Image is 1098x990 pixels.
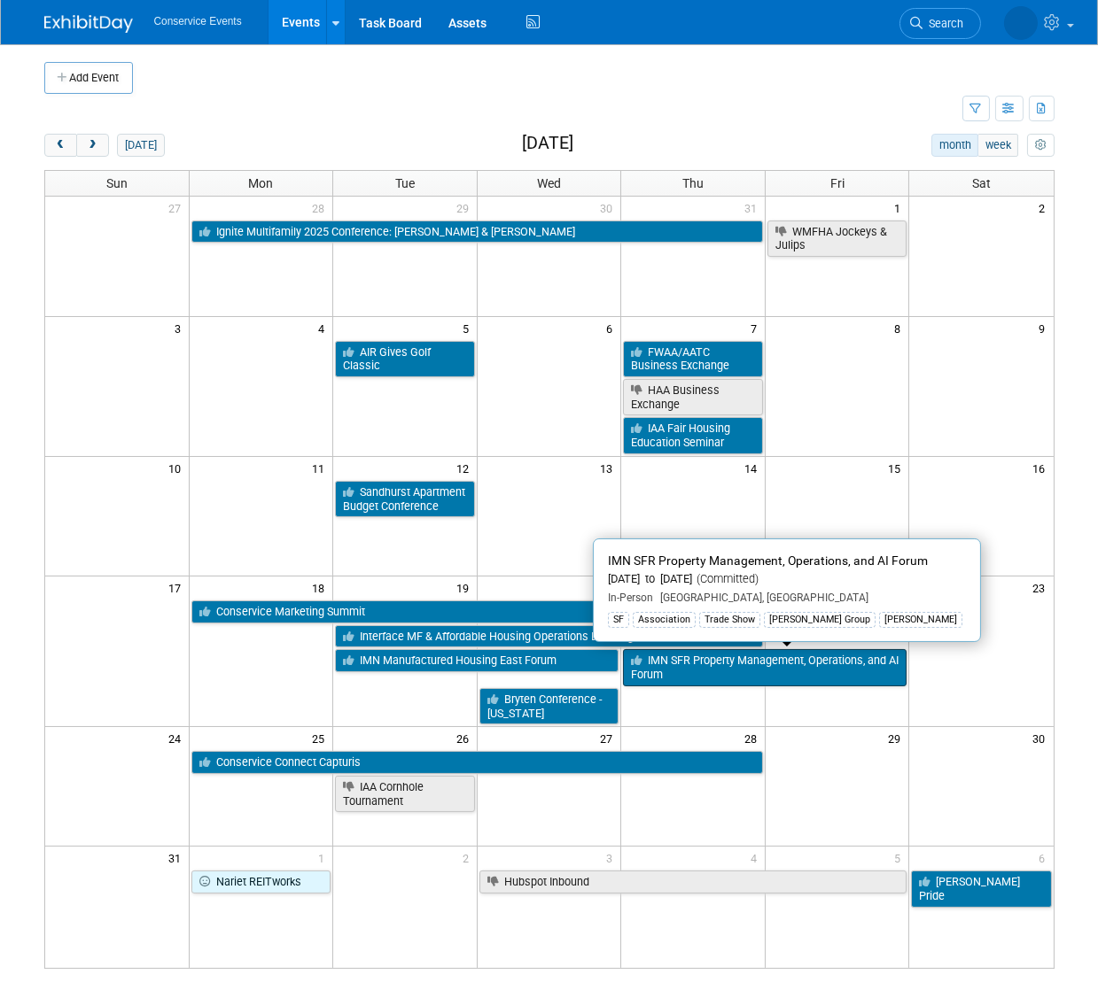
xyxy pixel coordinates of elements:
span: 26 [455,727,477,749]
span: 13 [598,457,620,479]
span: 1 [316,847,332,869]
button: week [977,134,1018,157]
span: 31 [743,197,765,219]
span: Sun [106,176,128,190]
button: next [76,134,109,157]
span: 3 [604,847,620,869]
div: Association [633,612,696,628]
span: Conservice Events [154,15,242,27]
span: 29 [886,727,908,749]
a: IMN Manufactured Housing East Forum [335,649,619,672]
span: 18 [310,576,332,599]
button: month [931,134,978,157]
span: 10 [167,457,189,479]
div: [DATE] to [DATE] [608,572,966,587]
span: Fri [830,176,845,190]
i: Personalize Calendar [1035,140,1047,151]
span: 1 [892,197,908,219]
button: Add Event [44,62,133,94]
span: 14 [743,457,765,479]
span: 25 [310,727,332,749]
button: prev [44,134,77,157]
a: IMN SFR Property Management, Operations, and AI Forum [623,649,907,685]
button: [DATE] [117,134,164,157]
span: 30 [1032,727,1054,749]
span: 9 [1038,317,1054,339]
span: Thu [682,176,704,190]
button: myCustomButton [1027,134,1054,157]
img: Amiee Griffey [1004,6,1038,40]
a: FWAA/AATC Business Exchange [623,341,763,377]
a: [PERSON_NAME] Pride [911,870,1051,907]
a: Conservice Connect Capturis [191,751,763,774]
a: IAA Fair Housing Education Seminar [623,417,763,453]
span: 6 [604,317,620,339]
span: Mon [248,176,273,190]
span: 24 [167,727,189,749]
img: ExhibitDay [44,15,133,33]
span: 27 [598,727,620,749]
div: [PERSON_NAME] Group [764,612,876,628]
span: 15 [886,457,908,479]
span: 31 [167,847,189,869]
span: Search [923,17,964,30]
span: 7 [749,317,765,339]
a: Nariet REITworks [191,870,331,893]
a: Ignite Multifamily 2025 Conference: [PERSON_NAME] & [PERSON_NAME] [191,220,763,244]
span: 5 [892,847,908,869]
span: 16 [1032,457,1054,479]
span: 30 [598,197,620,219]
span: 6 [1038,847,1054,869]
span: 28 [310,197,332,219]
span: 5 [461,317,477,339]
a: AIR Gives Golf Classic [335,341,475,377]
span: 12 [455,457,477,479]
a: WMFHA Jockeys & Julips [767,220,907,257]
span: 28 [743,727,765,749]
span: 23 [1032,576,1054,599]
a: Hubspot Inbound [479,870,907,893]
div: SF [608,612,629,628]
span: 3 [173,317,189,339]
span: 4 [749,847,765,869]
span: 17 [167,576,189,599]
span: 2 [461,847,477,869]
span: Wed [537,176,561,190]
a: Sandhurst Apartment Budget Conference [335,481,475,517]
a: Search [899,8,981,39]
div: [PERSON_NAME] [879,612,962,628]
a: Conservice Marketing Summit [191,600,763,623]
span: (Committed) [692,572,759,585]
span: 8 [892,317,908,339]
span: In-Person [608,592,653,604]
span: 29 [455,197,477,219]
h2: [DATE] [522,134,573,153]
span: Sat [972,176,991,190]
span: 4 [316,317,332,339]
span: 27 [167,197,189,219]
span: 11 [310,457,332,479]
span: 2 [1038,197,1054,219]
span: [GEOGRAPHIC_DATA], [GEOGRAPHIC_DATA] [653,592,868,604]
a: Bryten Conference - [US_STATE] [479,688,619,724]
span: Tue [395,176,415,190]
a: IAA Cornhole Tournament [335,776,475,812]
span: 19 [455,576,477,599]
a: Interface MF & Affordable Housing Operations Exchange [335,625,763,648]
a: HAA Business Exchange [623,379,763,415]
span: IMN SFR Property Management, Operations, and AI Forum [608,553,928,568]
div: Trade Show [699,612,760,628]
